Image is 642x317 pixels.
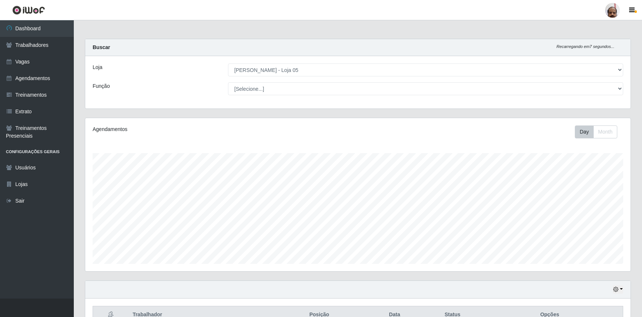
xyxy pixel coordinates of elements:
i: Recarregando em 7 segundos... [556,44,614,49]
div: First group [575,125,617,138]
label: Loja [93,63,102,71]
div: Toolbar with button groups [575,125,623,138]
strong: Buscar [93,44,110,50]
div: Agendamentos [93,125,307,133]
img: CoreUI Logo [12,6,45,15]
button: Month [593,125,617,138]
label: Função [93,82,110,90]
button: Day [575,125,594,138]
